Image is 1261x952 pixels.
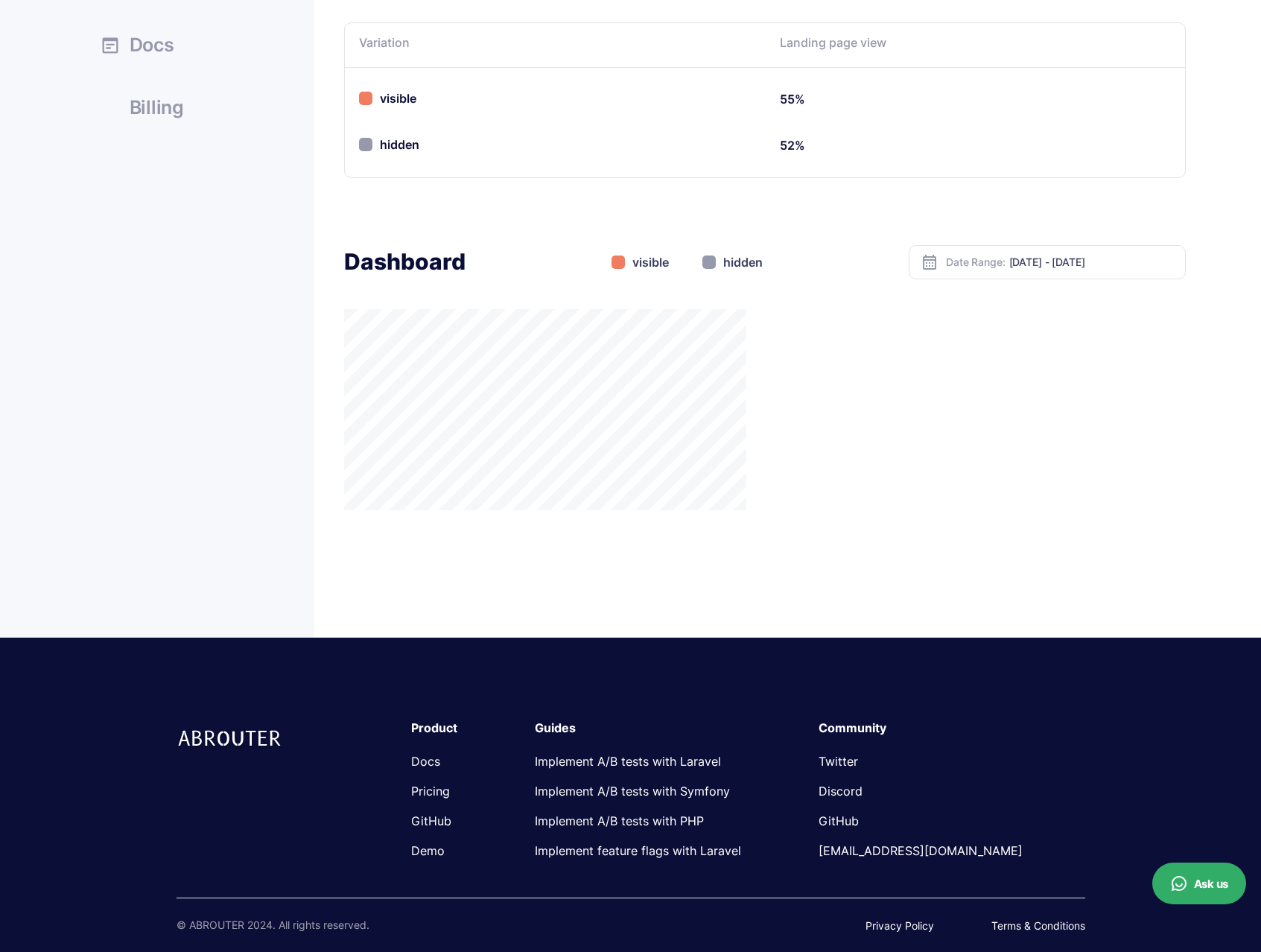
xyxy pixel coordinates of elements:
td: 55% [765,77,1186,123]
a: logo [177,719,287,860]
div: Dashboard [344,247,466,276]
a: Implement A/B tests with Laravel [535,754,721,769]
a: Demo [411,843,445,858]
a: GitHub [819,813,859,828]
a: Docs [76,24,285,64]
th: Landing page view [765,22,1186,67]
div: hidden [702,253,763,272]
a: Docs [411,754,440,769]
div: hidden [359,136,419,154]
div: Community [819,719,1085,737]
a: Discord [819,784,863,799]
img: Icon [921,253,938,271]
td: 52% [765,123,1186,169]
span: Billing [130,98,184,117]
div: Guides [535,719,804,737]
div: visible [359,89,416,108]
span: Date Range: [946,257,1005,267]
th: Variation [344,22,765,67]
a: Twitter [819,754,858,769]
div: visible [612,253,669,272]
a: [EMAIL_ADDRESS][DOMAIN_NAME] [819,843,1023,858]
span: Docs [130,36,174,54]
a: Implement feature flags with Laravel [535,843,741,858]
a: Pricing [411,784,450,799]
div: © ABROUTER 2024. All rights reserved. [177,917,369,933]
a: GitHub [411,813,451,828]
div: Product [411,719,520,737]
a: Privacy Policy [865,919,934,932]
a: Billing [76,86,285,127]
a: Implement A/B tests with PHP [535,813,704,828]
button: Ask us [1152,863,1246,904]
img: logo [177,719,287,753]
a: Implement A/B tests with Symfony [535,784,730,799]
a: Terms & Conditions [991,919,1085,932]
